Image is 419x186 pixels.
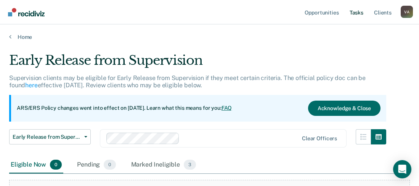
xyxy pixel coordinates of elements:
[9,74,366,89] p: Supervision clients may be eligible for Early Release from Supervision if they meet certain crite...
[75,157,117,173] div: Pending0
[401,6,413,18] button: Profile dropdown button
[184,160,196,170] span: 3
[222,105,232,111] a: FAQ
[9,34,410,40] a: Home
[9,157,63,173] div: Eligible Now0
[130,157,198,173] div: Marked Ineligible3
[13,134,81,140] span: Early Release from Supervision
[17,104,232,112] p: ARS/ERS Policy changes went into effect on [DATE]. Learn what this means for you:
[308,101,380,116] button: Acknowledge & Close
[25,82,37,89] a: here
[8,8,45,16] img: Recidiviz
[50,160,62,170] span: 0
[393,160,411,178] div: Open Intercom Messenger
[401,6,413,18] div: V A
[9,53,386,74] div: Early Release from Supervision
[104,160,116,170] span: 0
[9,129,91,144] button: Early Release from Supervision
[302,135,337,142] div: Clear officers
